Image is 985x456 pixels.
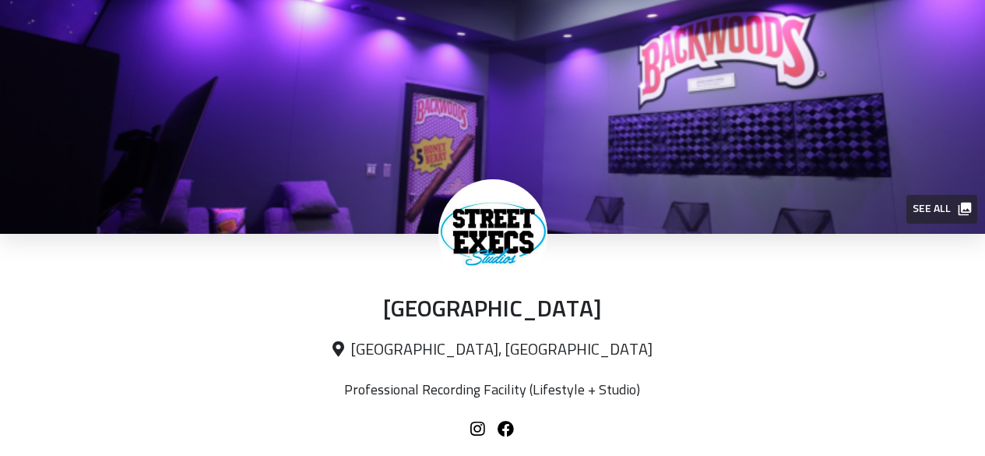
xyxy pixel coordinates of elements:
img: Street Exec Studios [438,179,547,288]
p: Professional Recording Facility (Lifestyle + Studio) [273,382,711,399]
p: [GEOGRAPHIC_DATA], [GEOGRAPHIC_DATA] [164,341,821,360]
button: See all [906,195,977,224]
p: [GEOGRAPHIC_DATA] [164,296,821,325]
span: See all [913,200,969,219]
